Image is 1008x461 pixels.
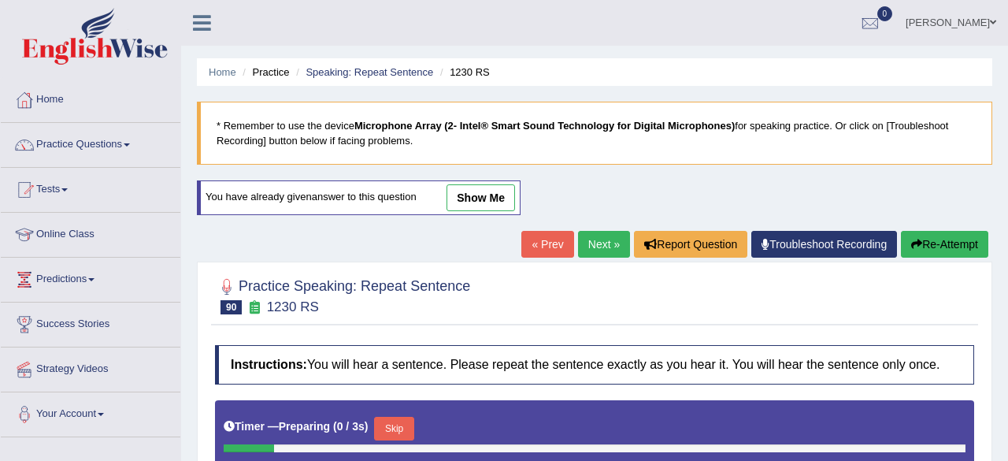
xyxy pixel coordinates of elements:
a: Speaking: Repeat Sentence [306,66,433,78]
a: Home [1,78,180,117]
a: Home [209,66,236,78]
a: « Prev [521,231,573,258]
a: Strategy Videos [1,348,180,387]
button: Skip [374,417,413,441]
b: ) [365,420,369,433]
li: Practice [239,65,289,80]
li: 1230 RS [436,65,490,80]
span: 90 [220,300,242,314]
a: Practice Questions [1,123,180,162]
b: Preparing [279,420,330,433]
span: 0 [877,6,893,21]
a: show me [447,184,515,211]
button: Re-Attempt [901,231,988,258]
small: Exam occurring question [246,300,262,315]
a: Troubleshoot Recording [751,231,897,258]
b: Instructions: [231,358,307,371]
button: Report Question [634,231,747,258]
a: Tests [1,168,180,207]
b: ( [333,420,337,433]
h2: Practice Speaking: Repeat Sentence [215,275,470,314]
h4: You will hear a sentence. Please repeat the sentence exactly as you hear it. You will hear the se... [215,345,974,385]
small: 1230 RS [267,299,319,314]
a: Next » [578,231,630,258]
h5: Timer — [224,421,368,433]
a: Online Class [1,213,180,252]
div: You have already given answer to this question [197,180,521,215]
a: Your Account [1,392,180,432]
b: 0 / 3s [337,420,365,433]
blockquote: * Remember to use the device for speaking practice. Or click on [Troubleshoot Recording] button b... [197,102,992,165]
b: Microphone Array (2- Intel® Smart Sound Technology for Digital Microphones) [354,120,735,132]
a: Predictions [1,258,180,297]
a: Success Stories [1,303,180,342]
